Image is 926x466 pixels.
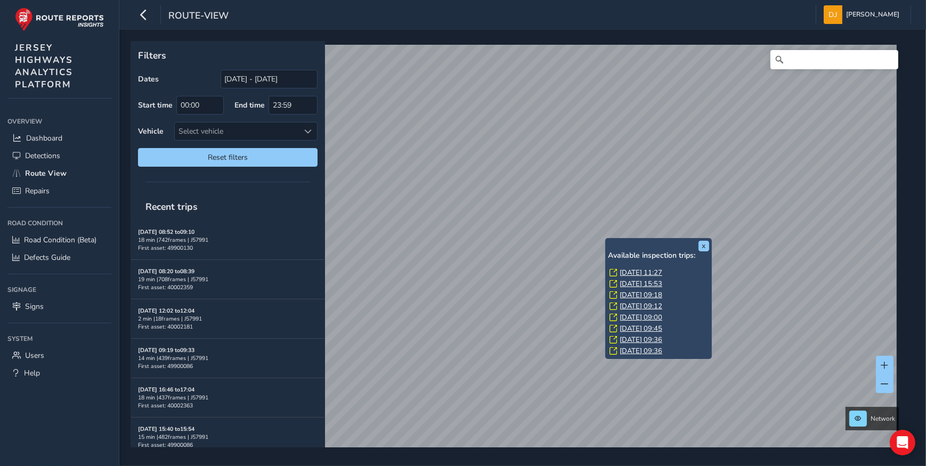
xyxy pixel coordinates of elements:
[138,283,193,291] span: First asset: 40002359
[25,186,50,196] span: Repairs
[138,193,205,220] span: Recent trips
[138,275,318,283] div: 19 min | 708 frames | J57991
[890,430,915,455] div: Open Intercom Messenger
[138,441,193,449] span: First asset: 49900086
[138,354,318,362] div: 14 min | 439 frames | J57991
[7,165,111,182] a: Route View
[138,267,194,275] strong: [DATE] 08:20 to 08:39
[134,45,897,460] canvas: Map
[175,122,299,140] div: Select vehicle
[24,235,96,245] span: Road Condition (Beta)
[138,126,164,136] label: Vehicle
[7,249,111,266] a: Defects Guide
[620,290,662,300] a: [DATE] 09:18
[24,252,70,263] span: Defects Guide
[620,324,662,333] a: [DATE] 09:45
[138,74,159,84] label: Dates
[146,152,310,162] span: Reset filters
[138,346,194,354] strong: [DATE] 09:19 to 09:33
[7,182,111,200] a: Repairs
[824,5,842,24] img: diamond-layout
[138,362,193,370] span: First asset: 49900086
[7,331,111,347] div: System
[770,50,898,69] input: Search
[7,347,111,364] a: Users
[7,298,111,315] a: Signs
[138,315,318,323] div: 2 min | 18 frames | J57991
[620,301,662,311] a: [DATE] 09:12
[846,5,899,24] span: [PERSON_NAME]
[138,244,193,252] span: First asset: 49900130
[824,5,903,24] button: [PERSON_NAME]
[698,241,709,251] button: x
[138,307,194,315] strong: [DATE] 12:02 to 12:04
[168,9,229,24] span: route-view
[138,402,193,410] span: First asset: 40002363
[7,282,111,298] div: Signage
[138,386,194,394] strong: [DATE] 16:46 to 17:04
[138,148,318,167] button: Reset filters
[26,133,62,143] span: Dashboard
[25,350,44,361] span: Users
[15,42,73,91] span: JERSEY HIGHWAYS ANALYTICS PLATFORM
[138,236,318,244] div: 18 min | 742 frames | J57991
[7,147,111,165] a: Detections
[620,357,662,367] a: [DATE] 10:43
[138,433,318,441] div: 15 min | 482 frames | J57991
[25,301,44,312] span: Signs
[620,313,662,322] a: [DATE] 09:00
[138,323,193,331] span: First asset: 40002181
[138,394,318,402] div: 18 min | 437 frames | J57991
[138,100,173,110] label: Start time
[7,113,111,129] div: Overview
[608,251,709,260] h6: Available inspection trips:
[138,228,194,236] strong: [DATE] 08:52 to 09:10
[15,7,104,31] img: rr logo
[138,425,194,433] strong: [DATE] 15:40 to 15:54
[25,168,67,178] span: Route View
[7,215,111,231] div: Road Condition
[24,368,40,378] span: Help
[620,279,662,289] a: [DATE] 15:53
[7,364,111,382] a: Help
[620,268,662,277] a: [DATE] 11:27
[620,346,662,356] a: [DATE] 09:36
[138,48,318,62] p: Filters
[7,231,111,249] a: Road Condition (Beta)
[871,414,895,423] span: Network
[620,335,662,345] a: [DATE] 09:36
[7,129,111,147] a: Dashboard
[234,100,265,110] label: End time
[25,151,60,161] span: Detections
